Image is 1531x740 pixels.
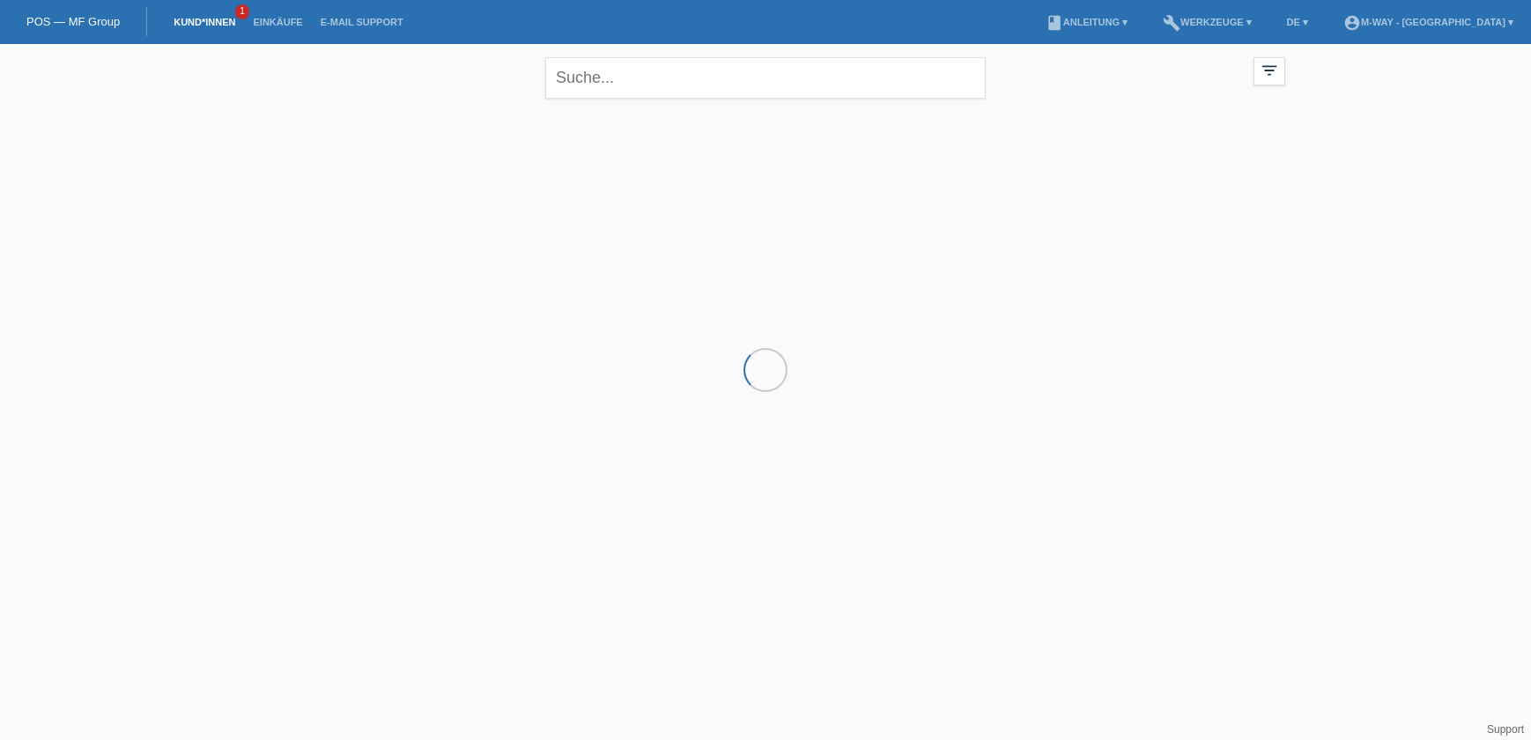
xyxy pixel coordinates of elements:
a: Support [1487,723,1524,736]
i: book [1046,14,1063,32]
a: Kund*innen [165,17,244,27]
span: 1 [235,4,249,19]
input: Suche... [545,57,986,99]
a: POS — MF Group [26,15,120,28]
i: filter_list [1260,61,1279,80]
a: DE ▾ [1278,17,1317,27]
a: E-Mail Support [312,17,412,27]
a: buildWerkzeuge ▾ [1154,17,1261,27]
i: account_circle [1343,14,1361,32]
a: account_circlem-way - [GEOGRAPHIC_DATA] ▾ [1335,17,1522,27]
a: bookAnleitung ▾ [1037,17,1136,27]
a: Einkäufe [244,17,311,27]
i: build [1163,14,1180,32]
